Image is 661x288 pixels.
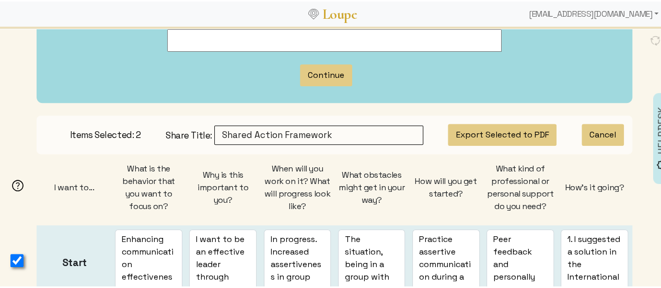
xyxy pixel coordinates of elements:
[650,33,660,45] img: FFFF
[308,7,319,18] img: Loupe Logo
[300,63,352,85] button: Continue
[561,161,628,211] div: How's it going?
[41,161,108,211] div: I want to...
[582,122,624,144] button: Cancel
[338,161,405,211] div: What obstacles might get in your way?
[448,122,556,144] button: Export Selected to PDF
[62,254,87,269] div: Start
[70,128,141,139] div: Items Selected: 2
[11,177,25,191] img: Help
[264,161,331,211] div: When will you work on it? What will progress look like?
[11,177,25,192] helpicon: Selecting Action Items
[412,161,480,211] div: How will you get started?
[214,124,423,143] input: Shared Action Framework
[319,3,361,22] a: Loupe
[486,161,554,211] div: What kind of professional or personal support do you need?
[166,124,423,143] div: Share Title:
[189,161,257,211] div: Why is this important to you?
[115,161,182,211] div: What is the behavior that you want to focus on?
